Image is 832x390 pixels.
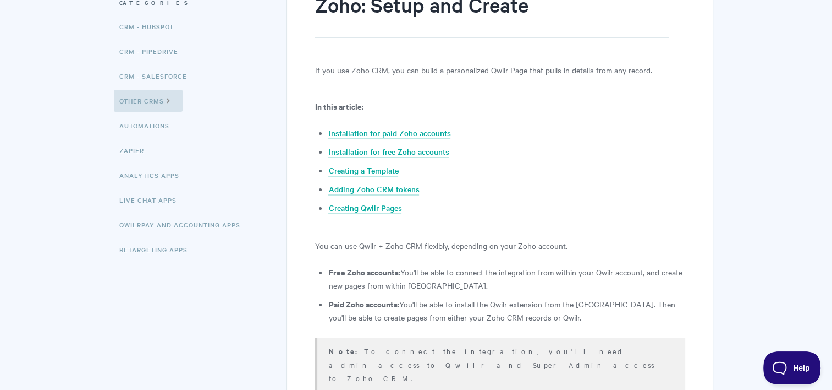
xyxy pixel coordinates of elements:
a: Automations [119,115,178,137]
a: Installation for paid Zoho accounts [328,127,450,139]
p: To connect the integration, you'll need admin access to Qwilr and Super Admin access to Zoho CRM. [328,344,671,384]
a: CRM - Pipedrive [119,40,186,62]
strong: Free Zoho accounts: [328,266,400,278]
a: Creating Qwilr Pages [328,202,401,214]
a: Creating a Template [328,165,398,177]
a: Analytics Apps [119,164,188,186]
li: You'll be able to connect the integration from within your Qwilr account, and create new pages fr... [328,266,685,292]
a: QwilrPay and Accounting Apps [119,214,249,236]
iframe: Toggle Customer Support [763,351,821,384]
a: CRM - HubSpot [119,15,182,37]
strong: Paid Zoho accounts: [328,298,399,310]
a: Zapier [119,139,152,161]
a: Live Chat Apps [119,189,185,211]
a: Installation for free Zoho accounts [328,146,449,158]
a: Retargeting Apps [119,239,196,261]
b: In this article: [315,100,363,112]
strong: Note: [328,346,363,356]
a: Other CRMs [114,90,183,112]
p: If you use Zoho CRM, you can build a personalized Qwilr Page that pulls in details from any record. [315,63,685,77]
a: Adding Zoho CRM tokens [328,183,419,196]
li: You'll be able to install the Qwilr extension from the [GEOGRAPHIC_DATA]. Then you'll be able to ... [328,297,685,324]
p: You can use Qwilr + Zoho CRM flexibly, depending on your Zoho account. [315,239,685,252]
a: CRM - Salesforce [119,65,195,87]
